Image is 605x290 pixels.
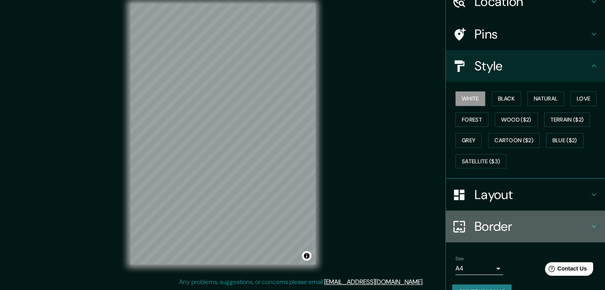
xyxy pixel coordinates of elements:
[324,278,422,286] a: [EMAIL_ADDRESS][DOMAIN_NAME]
[179,277,424,287] p: Any problems, suggestions, or concerns please email .
[544,112,590,127] button: Terrain ($2)
[446,211,605,242] div: Border
[130,4,315,265] canvas: Map
[492,91,521,106] button: Black
[475,58,589,74] h4: Style
[455,262,503,275] div: A4
[455,91,485,106] button: White
[475,26,589,42] h4: Pins
[424,277,425,287] div: .
[455,112,488,127] button: Forest
[534,259,596,281] iframe: Help widget launcher
[527,91,564,106] button: Natural
[495,112,538,127] button: Wood ($2)
[446,179,605,211] div: Layout
[446,50,605,82] div: Style
[475,187,589,203] h4: Layout
[455,255,464,262] label: Size
[570,91,597,106] button: Love
[455,133,482,148] button: Grey
[425,277,426,287] div: .
[302,251,311,261] button: Toggle attribution
[446,18,605,50] div: Pins
[475,218,589,234] h4: Border
[546,133,584,148] button: Blue ($2)
[455,154,506,169] button: Satellite ($3)
[488,133,540,148] button: Cartoon ($2)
